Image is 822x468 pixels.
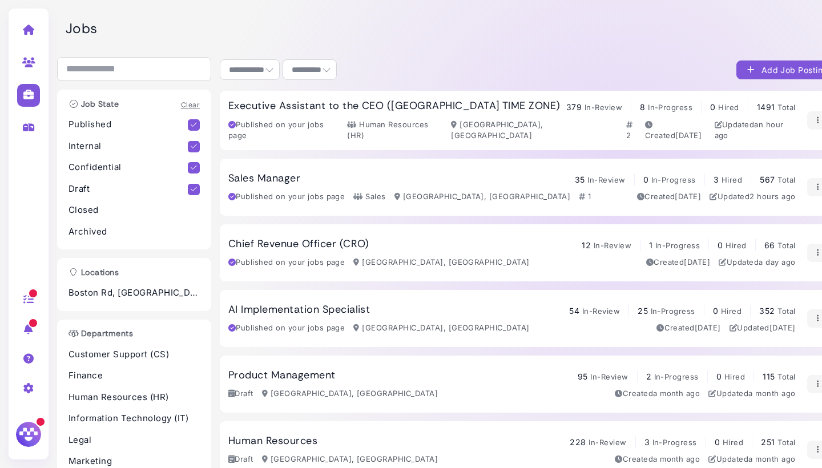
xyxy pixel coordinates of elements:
span: In-Review [589,438,626,447]
span: In-Progress [651,175,696,184]
p: Information Technology (IT) [68,412,200,425]
span: Total [777,175,795,184]
span: Total [777,438,795,447]
div: [GEOGRAPHIC_DATA], [GEOGRAPHIC_DATA] [394,191,570,203]
p: Draft [68,183,188,196]
span: Total [777,241,795,250]
time: Apr 25, 2025 [675,192,701,201]
span: 2 [646,372,651,381]
span: 228 [570,437,586,447]
img: Megan [14,420,43,449]
p: Legal [68,434,200,447]
div: Created [615,388,700,400]
span: 1 [649,240,652,250]
div: Updated [730,322,796,334]
div: Updated [719,257,795,268]
span: 66 [764,240,775,250]
div: Published on your jobs page [228,257,345,268]
p: Finance [68,369,200,382]
span: 0 [716,372,722,381]
div: Created [656,322,721,334]
span: 0 [643,175,648,184]
div: [GEOGRAPHIC_DATA], [GEOGRAPHIC_DATA] [353,257,529,268]
div: [GEOGRAPHIC_DATA], [GEOGRAPHIC_DATA] [451,119,617,142]
div: 1 [579,191,591,203]
h3: Chief Revenue Officer (CRO) [228,238,369,251]
span: 0 [718,240,723,250]
time: May 02, 2025 [675,131,702,140]
div: Published on your jobs page [228,119,339,142]
span: 12 [582,240,591,250]
p: Internal [68,140,188,153]
span: In-Review [587,175,625,184]
div: Draft [228,454,253,465]
time: Aug 17, 2025 [750,192,795,201]
div: Draft [228,388,253,400]
p: Archived [68,225,200,239]
span: 0 [710,102,715,112]
span: 379 [566,102,582,112]
div: Human Resources (HR) [347,119,442,142]
span: In-Review [594,241,631,250]
div: Sales [353,191,385,203]
span: In-Progress [652,438,697,447]
div: Published on your jobs page [228,191,345,203]
div: Created [615,454,700,465]
span: 115 [763,372,775,381]
span: 352 [759,306,775,316]
span: 0 [713,306,718,316]
div: Updated [708,454,795,465]
span: Total [777,306,795,316]
span: In-Progress [651,306,695,316]
span: Hired [726,241,746,250]
span: In-Progress [655,241,700,250]
div: Updated [710,191,795,203]
span: Hired [724,372,745,381]
div: Created [637,191,702,203]
span: 35 [575,175,585,184]
h3: Sales Manager [228,172,300,185]
h3: Human Resources [228,435,317,447]
p: Marketing [68,455,200,468]
div: [GEOGRAPHIC_DATA], [GEOGRAPHIC_DATA] [262,454,438,465]
div: [GEOGRAPHIC_DATA], [GEOGRAPHIC_DATA] [353,322,529,334]
div: [GEOGRAPHIC_DATA], [GEOGRAPHIC_DATA] [262,388,438,400]
span: 1491 [757,102,775,112]
span: 8 [640,102,645,112]
h3: Executive Assistant to the CEO ([GEOGRAPHIC_DATA] TIME ZONE) [228,100,561,112]
p: Published [68,118,188,131]
time: Jul 17, 2025 [748,389,795,398]
span: 3 [644,437,650,447]
span: 54 [569,306,579,316]
time: Jul 17, 2025 [653,389,700,398]
span: Hired [723,438,743,447]
span: 0 [715,437,720,447]
span: 95 [578,372,588,381]
time: Jul 17, 2025 [653,454,700,463]
h3: Job State [63,99,124,109]
span: Total [777,372,795,381]
span: In-Review [590,372,628,381]
p: Boston Rd, [GEOGRAPHIC_DATA], [GEOGRAPHIC_DATA] [68,287,200,300]
span: Hired [721,306,742,316]
span: In-Progress [648,103,692,112]
div: Updated [715,119,796,142]
p: Confidential [68,161,188,174]
span: 25 [638,306,648,316]
span: Hired [722,175,742,184]
time: Jul 17, 2025 [748,454,795,463]
time: Aug 14, 2025 [769,323,796,332]
h3: Departments [63,329,139,338]
h3: AI Implementation Specialist [228,304,370,316]
div: 2 [626,119,639,142]
span: 3 [714,175,719,184]
span: In-Review [582,306,620,316]
span: Hired [718,103,739,112]
time: May 19, 2025 [695,323,721,332]
span: Total [777,103,795,112]
a: Clear [181,100,200,109]
span: 251 [761,437,775,447]
p: Closed [68,204,200,217]
span: 567 [760,175,775,184]
p: Customer Support (CS) [68,348,200,361]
